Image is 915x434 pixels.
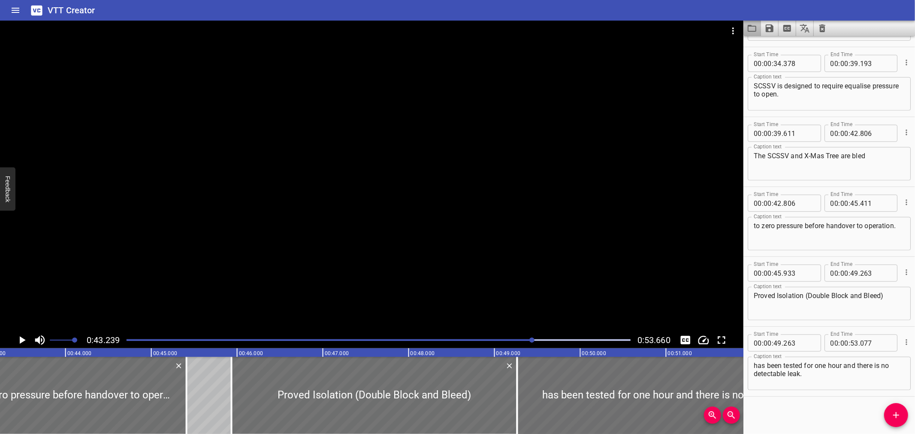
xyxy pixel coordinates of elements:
div: Play progress [127,339,631,341]
svg: Clear captions [817,23,827,33]
button: Cue Options [901,127,912,138]
input: 806 [860,125,891,142]
text: 00:45.000 [153,350,177,356]
span: . [858,195,860,212]
text: 00:44.000 [67,350,91,356]
button: Play/Pause [14,332,30,348]
span: : [839,195,840,212]
text: 00:49.000 [496,350,520,356]
input: 45 [850,195,858,212]
span: . [858,125,860,142]
text: 00:46.000 [239,350,263,356]
input: 00 [754,195,762,212]
input: 411 [860,195,891,212]
div: Playback Speed [695,332,712,348]
input: 42 [850,125,858,142]
svg: Translate captions [800,23,810,33]
button: Toggle mute [32,332,48,348]
input: 00 [840,195,849,212]
span: Set video volume [72,338,77,343]
span: . [858,55,860,72]
input: 00 [764,195,772,212]
span: . [782,335,783,352]
text: 00:50.000 [582,350,606,356]
span: : [772,265,773,282]
button: Load captions from file [743,21,761,36]
span: : [839,55,840,72]
textarea: has been tested for one hour and there is no detectable leak. [754,362,905,386]
input: 00 [830,265,839,282]
button: Translate captions [796,21,814,36]
span: : [772,55,773,72]
span: : [762,265,764,282]
button: Change Playback Speed [695,332,712,348]
button: Save captions to file [761,21,779,36]
textarea: to zero pressure before handover to operation. [754,222,905,246]
span: : [849,335,850,352]
button: Cue Options [901,267,912,278]
input: 49 [850,265,858,282]
input: 39 [850,55,858,72]
input: 42 [773,195,782,212]
div: Hide/Show Captions [677,332,694,348]
input: 34 [773,55,782,72]
input: 00 [830,55,839,72]
span: Video Duration [637,335,670,345]
input: 00 [754,335,762,352]
svg: Save captions to file [764,23,775,33]
input: 00 [764,55,772,72]
button: Add Cue [884,403,908,427]
input: 00 [840,335,849,352]
textarea: SCSSV is designed to require equalise pressure to open. [754,82,905,106]
button: Toggle fullscreen [713,332,730,348]
div: Cue Options [901,51,911,74]
h6: VTT Creator [48,3,95,17]
button: Extract captions from video [779,21,796,36]
input: 00 [840,55,849,72]
input: 00 [754,125,762,142]
span: . [782,265,783,282]
span: . [782,125,783,142]
button: Zoom In [704,407,721,424]
input: 00 [830,195,839,212]
span: . [782,195,783,212]
textarea: The SCSSV and X-Mas Tree are bled [754,152,905,176]
input: 00 [764,265,772,282]
input: 077 [860,335,891,352]
span: : [849,195,850,212]
span: . [782,55,783,72]
input: 00 [754,265,762,282]
button: Cue Options [901,197,912,208]
span: : [839,125,840,142]
input: 39 [773,125,782,142]
input: 378 [783,55,815,72]
button: Delete [504,360,515,371]
div: Delete Cue [504,360,514,371]
div: Cue Options [901,121,911,144]
input: 00 [764,335,772,352]
input: 00 [830,125,839,142]
text: 00:47.000 [325,350,349,356]
input: 53 [850,335,858,352]
span: : [772,335,773,352]
span: . [858,265,860,282]
input: 611 [783,125,815,142]
button: Toggle captions [677,332,694,348]
input: 193 [860,55,891,72]
input: 00 [840,265,849,282]
span: : [762,195,764,212]
button: Cue Options [901,57,912,68]
button: Delete [173,360,184,371]
input: 806 [783,195,815,212]
span: . [858,335,860,352]
input: 00 [830,335,839,352]
div: Cue Options [901,191,911,214]
span: : [772,125,773,142]
span: : [762,55,764,72]
button: Clear captions [814,21,831,36]
span: : [762,125,764,142]
span: : [772,195,773,212]
button: Cue Options [901,337,912,348]
button: Zoom Out [723,407,740,424]
input: 00 [840,125,849,142]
